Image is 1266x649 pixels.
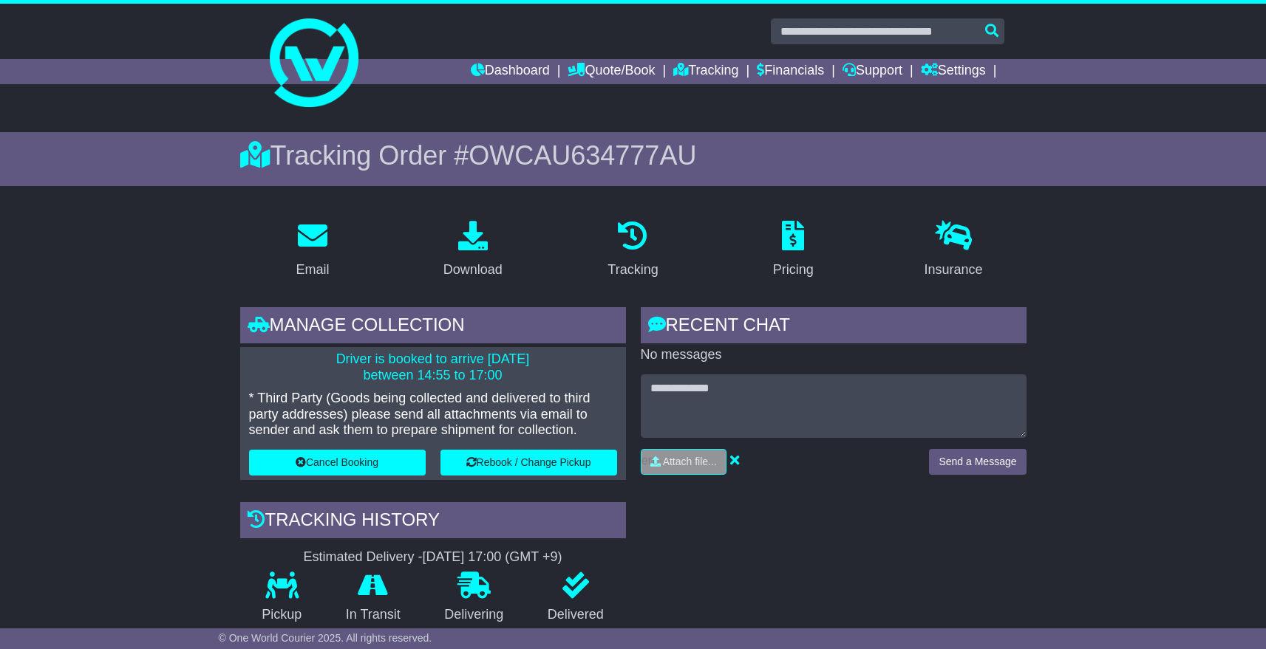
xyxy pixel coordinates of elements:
[525,607,626,623] p: Delivered
[249,450,426,475] button: Cancel Booking
[219,632,432,644] span: © One World Courier 2025. All rights reserved.
[240,502,626,542] div: Tracking history
[249,391,617,439] p: * Third Party (Goods being collected and delivered to third party addresses) please send all atta...
[471,59,550,84] a: Dashboard
[915,216,993,285] a: Insurance
[423,607,526,623] p: Delivering
[641,307,1027,347] div: RECENT CHAT
[249,351,617,383] p: Driver is booked to arrive [DATE] between 14:55 to 17:00
[443,260,503,280] div: Download
[921,59,986,84] a: Settings
[324,607,423,623] p: In Transit
[469,140,696,171] span: OWCAU634777AU
[757,59,824,84] a: Financials
[296,260,329,280] div: Email
[763,216,823,285] a: Pricing
[929,449,1026,475] button: Send a Message
[843,59,902,84] a: Support
[773,260,814,280] div: Pricing
[608,260,658,280] div: Tracking
[641,347,1027,363] p: No messages
[240,140,1027,171] div: Tracking Order #
[598,216,667,285] a: Tracking
[440,450,617,475] button: Rebook / Change Pickup
[568,59,655,84] a: Quote/Book
[423,549,562,566] div: [DATE] 17:00 (GMT +9)
[240,549,626,566] div: Estimated Delivery -
[240,307,626,347] div: Manage collection
[434,216,512,285] a: Download
[673,59,738,84] a: Tracking
[240,607,324,623] p: Pickup
[925,260,983,280] div: Insurance
[286,216,338,285] a: Email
